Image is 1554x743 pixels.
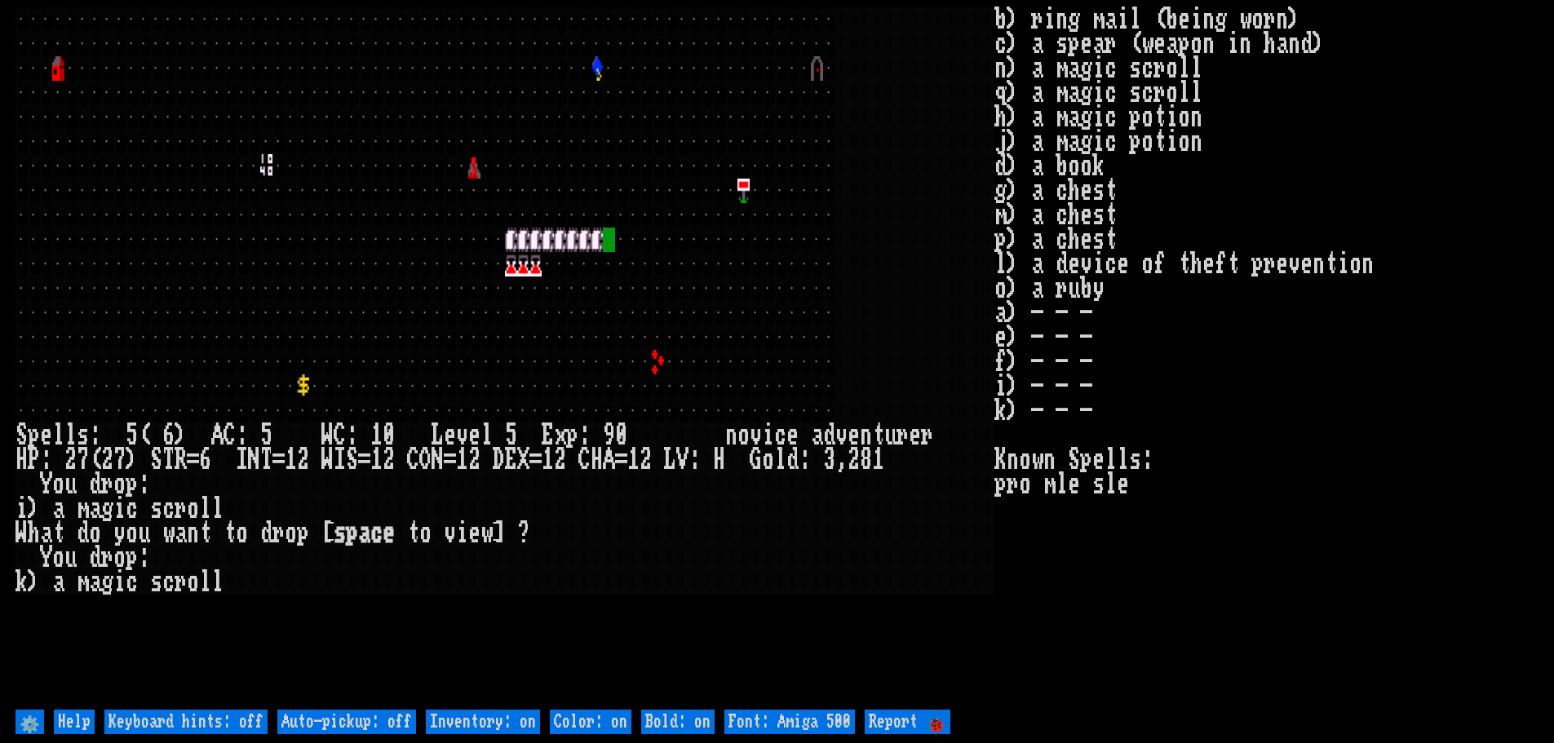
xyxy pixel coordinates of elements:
div: r [175,497,187,521]
div: o [187,497,199,521]
div: ) [175,423,187,448]
div: O [419,448,432,472]
div: c [774,423,786,448]
div: : [138,546,150,570]
div: a [40,521,52,546]
div: ) [28,497,40,521]
div: N [432,448,444,472]
div: Y [40,472,52,497]
div: : [236,423,248,448]
div: n [860,423,872,448]
div: g [101,497,113,521]
div: 8 [860,448,872,472]
div: o [187,570,199,595]
div: i [113,497,126,521]
div: 0 [383,423,395,448]
div: t [199,521,211,546]
div: 6 [199,448,211,472]
div: o [126,521,138,546]
div: D [493,448,505,472]
div: p [28,423,40,448]
div: I [334,448,346,472]
div: H [713,448,725,472]
div: 1 [285,448,297,472]
div: v [456,423,468,448]
div: r [921,423,933,448]
div: [ [321,521,334,546]
div: 2 [848,448,860,472]
div: e [848,423,860,448]
div: e [468,521,480,546]
div: 3 [823,448,835,472]
div: d [89,472,101,497]
div: W [15,521,28,546]
div: a [358,521,370,546]
div: w [480,521,493,546]
div: T [162,448,175,472]
div: t [872,423,884,448]
input: Keyboard hints: off [104,710,268,734]
div: l [211,497,224,521]
div: W [321,448,334,472]
div: t [224,521,236,546]
div: o [89,521,101,546]
input: Help [54,710,95,734]
div: i [15,497,28,521]
div: c [126,570,138,595]
div: o [419,521,432,546]
div: S [150,448,162,472]
div: G [750,448,762,472]
div: 2 [383,448,395,472]
div: 1 [370,448,383,472]
div: A [211,423,224,448]
div: L [664,448,676,472]
div: r [101,546,113,570]
div: ] [493,521,505,546]
div: : [40,448,52,472]
div: v [835,423,848,448]
div: 5 [505,423,517,448]
div: h [28,521,40,546]
div: v [444,521,456,546]
div: e [909,423,921,448]
input: Auto-pickup: off [277,710,416,734]
div: o [113,546,126,570]
div: 5 [260,423,272,448]
div: e [468,423,480,448]
div: P [28,448,40,472]
div: Y [40,546,52,570]
div: n [187,521,199,546]
div: l [199,570,211,595]
div: C [224,423,236,448]
div: p [346,521,358,546]
div: u [64,472,77,497]
div: 5 [126,423,138,448]
div: r [897,423,909,448]
div: ( [89,448,101,472]
div: o [236,521,248,546]
div: 7 [77,448,89,472]
div: s [334,521,346,546]
div: N [248,448,260,472]
input: Bold: on [641,710,715,734]
div: ) [126,448,138,472]
div: : [346,423,358,448]
div: r [101,472,113,497]
div: 2 [640,448,652,472]
div: y [113,521,126,546]
div: c [162,497,175,521]
div: d [823,423,835,448]
div: , [835,448,848,472]
div: a [811,423,823,448]
div: r [175,570,187,595]
div: = [444,448,456,472]
div: n [725,423,737,448]
div: c [126,497,138,521]
div: a [52,570,64,595]
div: a [89,497,101,521]
div: l [64,423,77,448]
div: t [407,521,419,546]
div: t [52,521,64,546]
div: ) [28,570,40,595]
div: H [15,448,28,472]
